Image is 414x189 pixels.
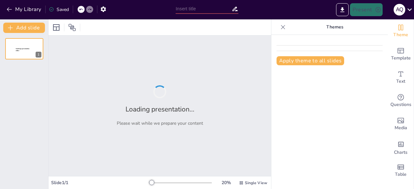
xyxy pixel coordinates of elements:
h2: Loading presentation... [125,105,194,114]
div: Add ready made slides [388,43,414,66]
span: Questions [390,101,411,108]
div: Add a table [388,159,414,182]
div: 20 % [218,180,234,186]
span: Template [391,55,411,62]
div: Layout [51,22,61,33]
input: Insert title [176,4,231,14]
div: Add charts and graphs [388,136,414,159]
span: Sendsteps presentation editor [16,48,29,52]
span: Position [68,24,76,31]
span: Media [395,124,407,131]
div: Add images, graphics, shapes or video [388,112,414,136]
div: 1 [5,38,43,59]
span: Text [396,78,405,85]
div: Change the overall theme [388,19,414,43]
div: Slide 1 / 1 [51,180,150,186]
button: My Library [5,4,44,15]
button: Present [350,3,382,16]
button: Export to PowerPoint [336,3,349,16]
div: Saved [49,6,69,13]
div: Add text boxes [388,66,414,89]
p: Themes [288,19,381,35]
span: Charts [394,149,408,156]
button: Apply theme to all slides [277,56,344,65]
div: A Q [394,4,405,16]
p: Please wait while we prepare your content [117,120,203,126]
div: Get real-time input from your audience [388,89,414,112]
div: 1 [36,52,41,58]
span: Table [395,171,407,178]
span: Single View [245,180,267,185]
span: Theme [393,31,408,38]
button: Add slide [3,23,45,33]
button: A Q [394,3,405,16]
